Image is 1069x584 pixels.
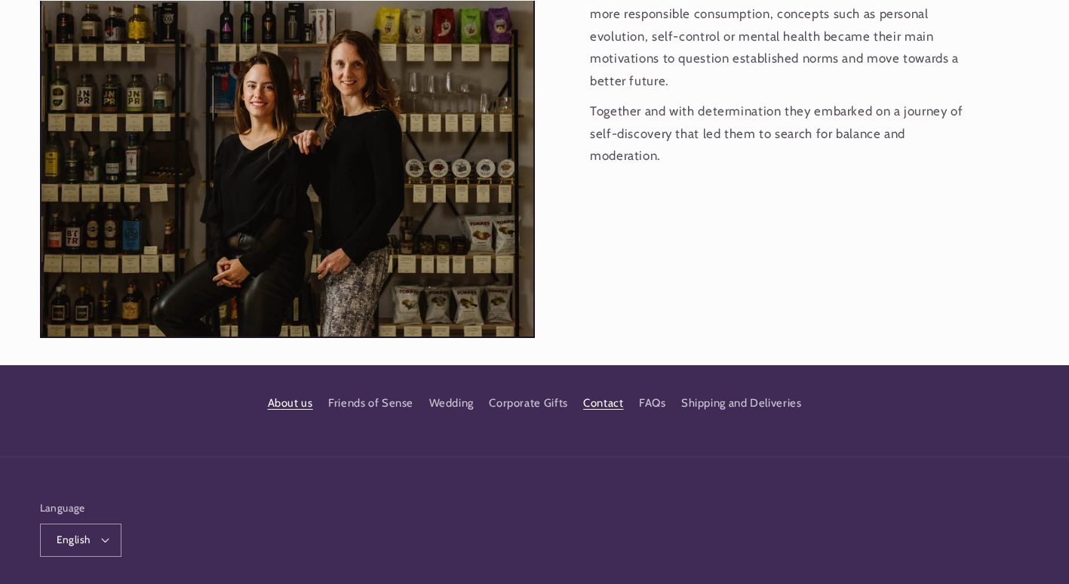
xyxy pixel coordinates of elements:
span: English [57,532,91,547]
p: Together and with determination they embarked on a journey of self-discovery that led them to sea... [590,100,974,168]
a: Friends of Sense [328,389,413,416]
a: Shipping and Deliveries [681,389,802,416]
h2: Language [40,500,122,515]
a: Corporate Gifts [489,389,567,416]
a: Contact [583,389,623,416]
button: English [40,524,122,557]
a: Wedding [429,389,474,416]
a: FAQs [639,389,666,416]
a: About us [268,394,313,417]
